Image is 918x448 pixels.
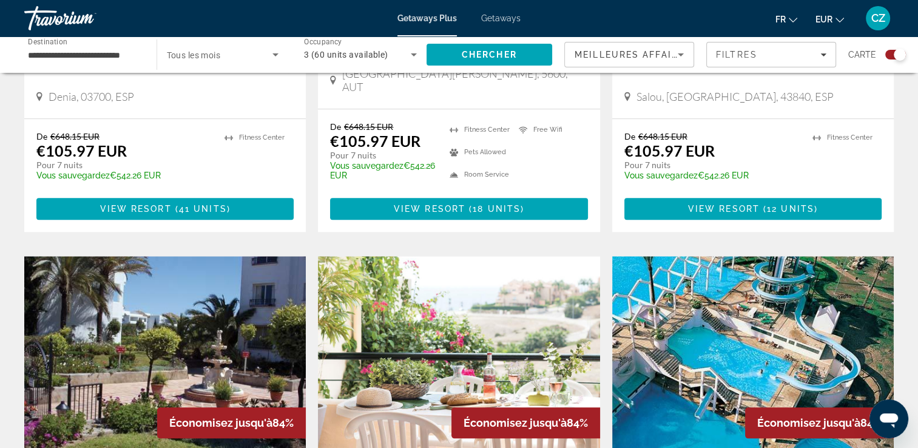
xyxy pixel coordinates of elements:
[100,204,172,214] span: View Resort
[862,5,894,31] button: User Menu
[575,47,684,62] mat-select: Sort by
[24,2,146,34] a: Travorium
[36,131,47,141] span: De
[394,204,465,214] span: View Resort
[575,50,691,59] span: Meilleures affaires
[624,160,800,171] p: Pour 7 nuits
[815,15,832,24] span: EUR
[330,121,341,132] span: De
[465,204,524,214] span: ( )
[397,13,457,23] a: Getaways Plus
[330,198,587,220] button: View Resort(18 units)
[167,50,221,60] span: Tous les mois
[464,416,567,429] span: Économisez jusqu'à
[624,171,698,180] span: Vous sauvegardez
[481,13,521,23] a: Getaways
[451,407,600,438] div: 84%
[36,141,127,160] p: €105.97 EUR
[28,48,141,63] input: Select destination
[49,90,134,103] span: Denia, 03700, ESP
[36,171,212,180] p: €542.26 EUR
[28,37,67,46] span: Destination
[179,204,227,214] span: 41 units
[464,126,510,134] span: Fitness Center
[869,399,908,438] iframe: Bouton de lancement de la fenêtre de messagerie
[304,50,388,59] span: 3 (60 units available)
[36,198,294,220] button: View Resort(41 units)
[344,121,393,132] span: €648.15 EUR
[330,161,403,171] span: Vous sauvegardez
[464,148,506,156] span: Pets Allowed
[169,416,272,429] span: Économisez jusqu'à
[157,407,306,438] div: 84%
[827,134,872,141] span: Fitness Center
[688,204,760,214] span: View Resort
[624,131,635,141] span: De
[464,171,509,178] span: Room Service
[473,204,521,214] span: 18 units
[815,10,844,28] button: Change currency
[172,204,231,214] span: ( )
[36,171,110,180] span: Vous sauvegardez
[342,67,587,93] span: [GEOGRAPHIC_DATA][PERSON_NAME], 5600, AUT
[760,204,818,214] span: ( )
[638,131,687,141] span: €648.15 EUR
[304,38,342,46] span: Occupancy
[50,131,100,141] span: €648.15 EUR
[775,10,797,28] button: Change language
[775,15,786,24] span: fr
[871,12,885,24] span: CZ
[330,161,437,180] p: €542.26 EUR
[36,160,212,171] p: Pour 7 nuits
[239,134,285,141] span: Fitness Center
[706,42,836,67] button: Filters
[624,141,715,160] p: €105.97 EUR
[462,50,517,59] span: Chercher
[330,150,437,161] p: Pour 7 nuits
[624,198,882,220] button: View Resort(12 units)
[624,171,800,180] p: €542.26 EUR
[757,416,860,429] span: Économisez jusqu'à
[716,50,757,59] span: Filtres
[848,46,876,63] span: Carte
[533,126,562,134] span: Free Wifi
[767,204,814,214] span: 12 units
[636,90,834,103] span: Salou, [GEOGRAPHIC_DATA], 43840, ESP
[745,407,894,438] div: 84%
[427,44,553,66] button: Search
[330,132,420,150] p: €105.97 EUR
